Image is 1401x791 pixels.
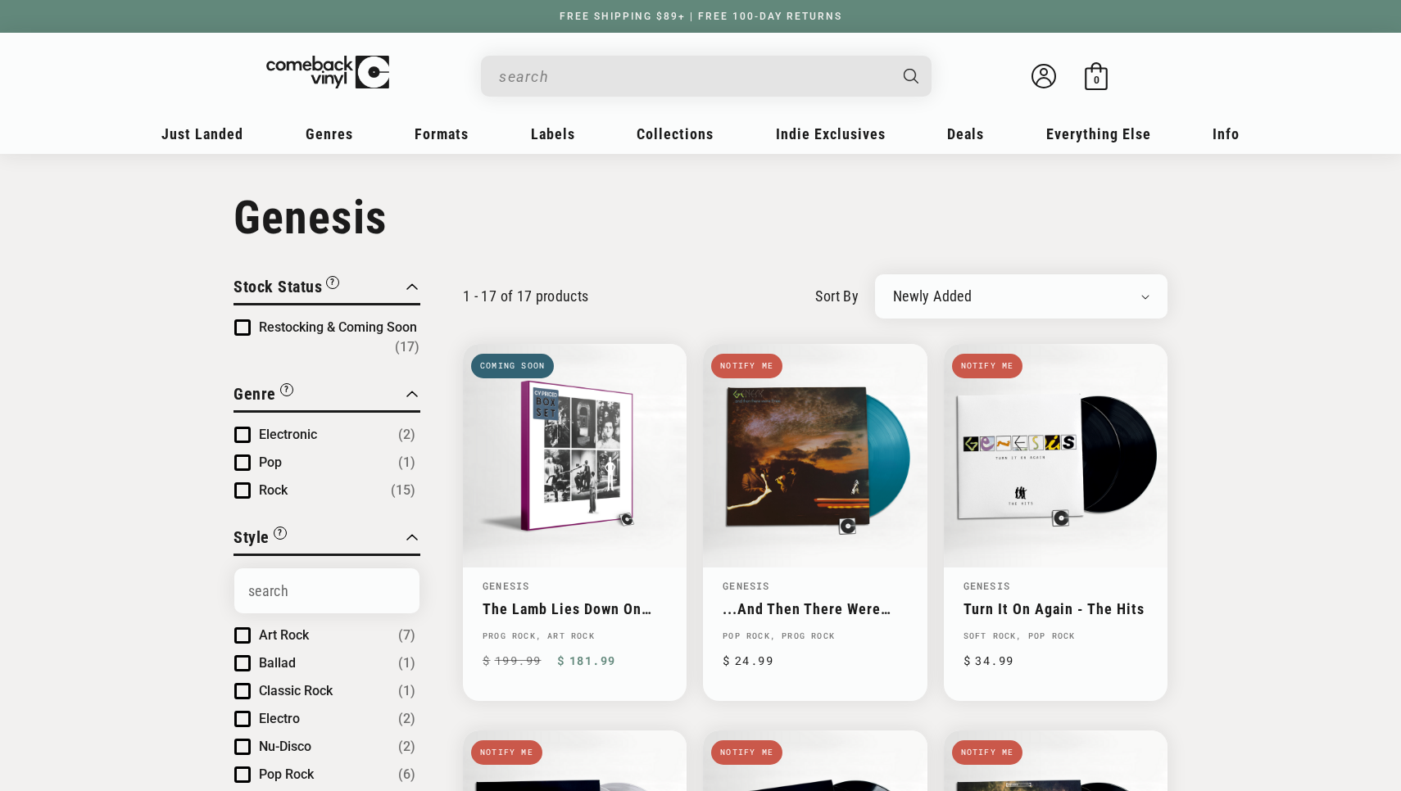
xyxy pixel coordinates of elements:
span: Labels [531,125,575,142]
input: search [499,60,887,93]
span: Number of products: (15) [391,481,415,500]
span: Genres [306,125,353,142]
span: Pop [259,454,282,470]
a: Turn It On Again - The Hits [963,600,1148,617]
span: Number of products: (2) [398,709,415,729]
h1: Genesis [233,191,1167,245]
span: Restocking & Coming Soon [259,319,417,335]
span: Number of products: (1) [398,653,415,673]
a: Genesis [723,579,769,592]
a: Genesis [483,579,529,592]
span: Number of products: (17) [395,337,419,357]
span: Collections [637,125,714,142]
span: Number of products: (2) [398,425,415,445]
span: Style [233,527,270,547]
span: Formats [415,125,469,142]
button: Filter by Style [233,525,287,554]
span: Number of products: (2) [398,737,415,757]
span: Classic Rock [259,683,333,698]
div: Search [481,56,932,97]
a: The Lamb Lies Down On Broadway [483,600,667,617]
input: Search Options [234,568,419,613]
button: Filter by Stock Status [233,274,339,303]
button: Search [890,56,934,97]
span: Stock Status [233,277,322,296]
span: Info [1213,125,1240,142]
span: Deals [947,125,984,142]
span: Genre [233,384,276,404]
a: ...And Then There Were Three... [723,600,907,617]
a: FREE SHIPPING $89+ | FREE 100-DAY RETURNS [543,11,859,22]
span: Everything Else [1046,125,1151,142]
button: Filter by Genre [233,382,293,410]
a: Genesis [963,579,1010,592]
span: Number of products: (6) [398,765,415,784]
span: Just Landed [161,125,243,142]
span: Indie Exclusives [776,125,886,142]
p: 1 - 17 of 17 products [463,287,589,305]
span: Electro [259,711,300,726]
span: Number of products: (1) [398,681,415,701]
span: Electronic [259,427,317,442]
span: Art Rock [259,627,309,643]
span: Rock [259,482,288,498]
span: Number of products: (1) [398,453,415,472]
span: Pop Rock [259,766,314,782]
span: 0 [1094,74,1099,86]
span: Ballad [259,655,296,671]
label: sort by [815,285,859,307]
span: Number of products: (7) [398,626,415,645]
span: Nu-Disco [259,739,311,754]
